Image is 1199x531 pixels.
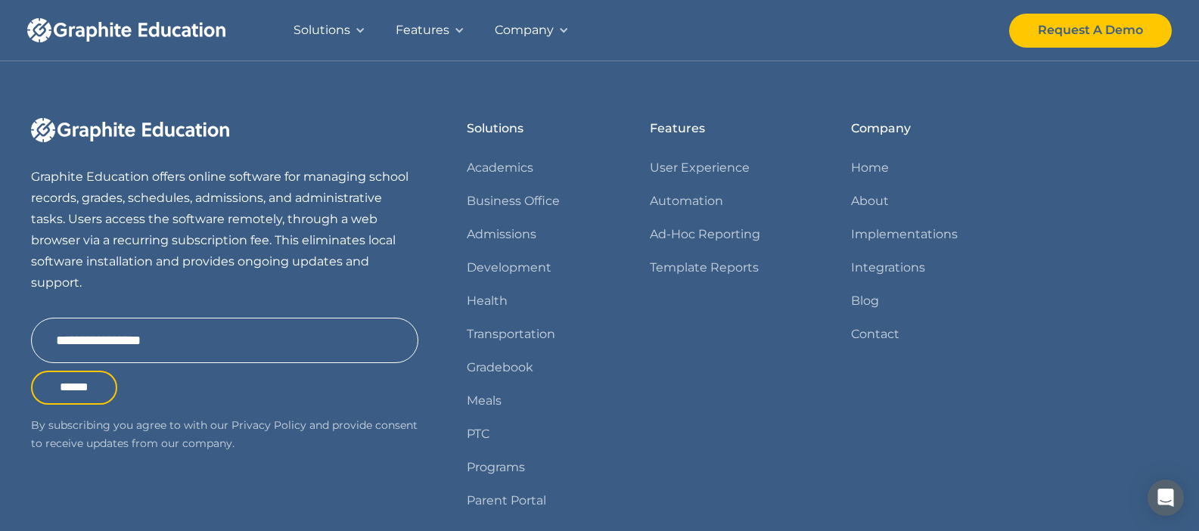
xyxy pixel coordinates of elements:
[1148,480,1184,516] div: Open Intercom Messenger
[851,157,889,179] a: Home
[31,166,418,293] p: Graphite Education offers online software for managing school records, grades, schedules, admissi...
[467,224,536,245] a: Admissions
[31,318,418,405] form: Email Form
[851,118,911,139] div: Company
[467,118,523,139] div: Solutions
[467,457,525,478] a: Programs
[650,118,705,139] div: Features
[1038,20,1143,41] div: Request A Demo
[650,257,759,278] a: Template Reports
[31,416,418,453] p: By subscribing you agree to with our Privacy Policy and provide consent to receive updates from o...
[851,290,879,312] a: Blog
[851,224,958,245] a: Implementations
[467,157,533,179] a: Academics
[467,357,533,378] a: Gradebook
[650,157,750,179] a: User Experience
[467,257,551,278] a: Development
[294,20,350,41] div: Solutions
[851,324,899,345] a: Contact
[650,224,760,245] a: Ad-Hoc Reporting
[495,20,554,41] div: Company
[467,324,555,345] a: Transportation
[396,20,449,41] div: Features
[467,390,502,411] a: Meals
[851,257,925,278] a: Integrations
[467,290,508,312] a: Health
[1009,14,1172,48] a: Request A Demo
[851,191,889,212] a: About
[467,490,546,511] a: Parent Portal
[467,191,560,212] a: Business Office
[650,191,723,212] a: Automation
[467,424,489,445] a: PTC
